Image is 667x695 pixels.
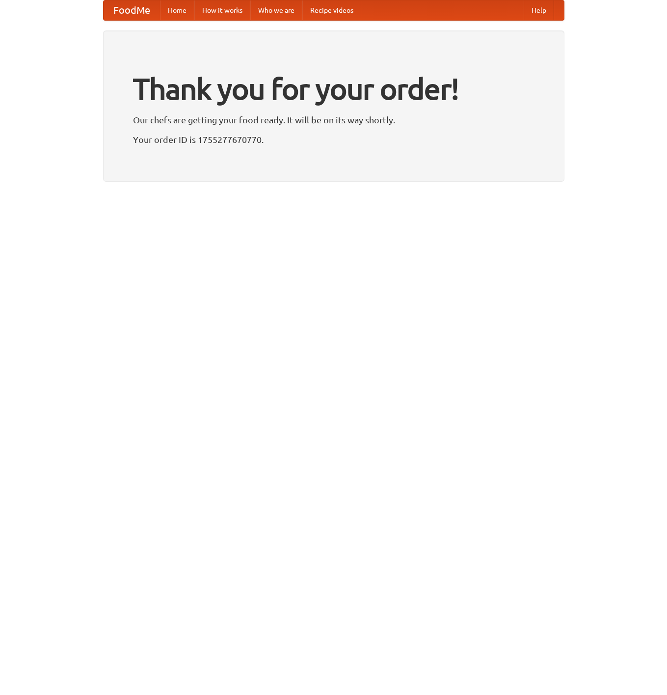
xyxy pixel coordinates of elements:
p: Your order ID is 1755277670770. [133,132,534,147]
a: How it works [194,0,250,20]
a: Who we are [250,0,302,20]
a: Recipe videos [302,0,361,20]
p: Our chefs are getting your food ready. It will be on its way shortly. [133,112,534,127]
a: FoodMe [104,0,160,20]
a: Home [160,0,194,20]
h1: Thank you for your order! [133,65,534,112]
a: Help [524,0,554,20]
